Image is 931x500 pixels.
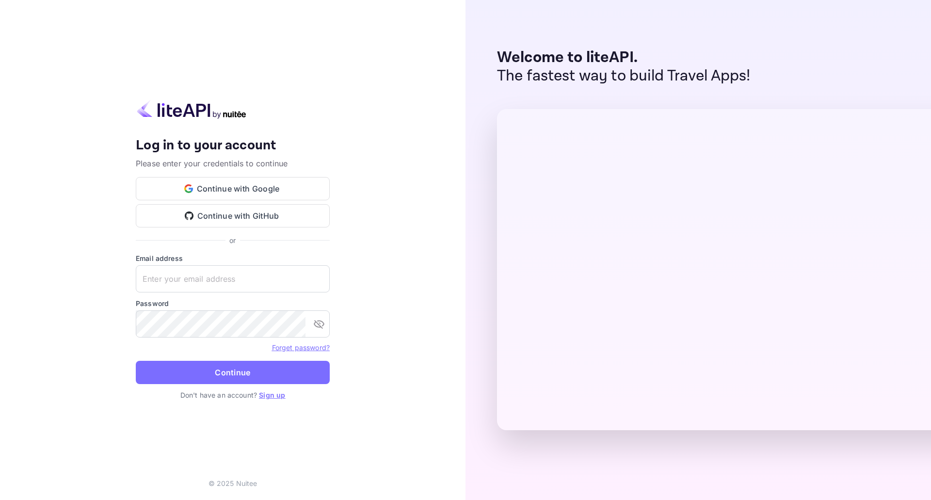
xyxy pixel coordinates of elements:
input: Enter your email address [136,265,330,292]
button: Continue with GitHub [136,204,330,227]
a: Forget password? [272,342,330,352]
p: Don't have an account? [136,390,330,400]
p: Please enter your credentials to continue [136,158,330,169]
a: Sign up [259,391,285,399]
button: Continue [136,361,330,384]
p: or [229,235,236,245]
p: © 2025 Nuitee [209,478,257,488]
button: Continue with Google [136,177,330,200]
img: liteapi [136,100,247,119]
p: The fastest way to build Travel Apps! [497,67,751,85]
h4: Log in to your account [136,137,330,154]
a: Forget password? [272,343,330,352]
label: Email address [136,253,330,263]
p: Welcome to liteAPI. [497,48,751,67]
button: toggle password visibility [309,314,329,334]
label: Password [136,298,330,308]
